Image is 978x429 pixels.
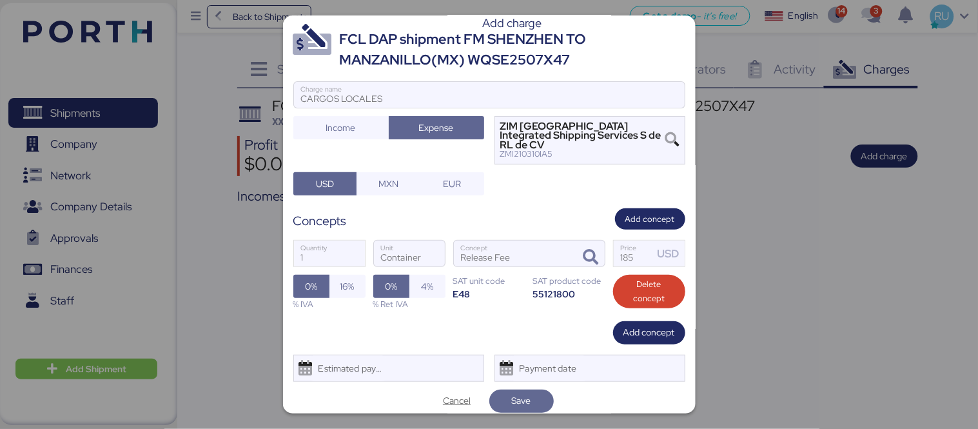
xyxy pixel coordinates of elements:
button: Income [293,116,389,139]
span: Cancel [443,393,471,408]
span: Add concept [625,212,675,226]
span: Income [326,120,356,135]
span: USD [316,176,334,192]
div: SAT unit code [453,275,525,287]
div: % IVA [293,298,366,310]
span: 0% [305,279,317,294]
div: FCL DAP shipment FM SHENZHEN TO MANZANILLO(MX) WQSE2507X47 [340,29,685,71]
button: MXN [357,172,420,195]
button: Add concept [613,321,685,344]
button: Save [489,390,554,413]
div: E48 [453,288,525,300]
span: 4% [421,279,433,294]
button: 0% [373,275,409,298]
span: Expense [419,120,454,135]
button: 16% [329,275,366,298]
span: MXN [378,176,398,192]
span: Delete concept [623,277,675,306]
div: % Ret IVA [373,298,445,310]
button: Delete concept [613,275,685,308]
button: Add concept [615,208,685,230]
span: 0% [385,279,397,294]
span: 16% [340,279,355,294]
button: Expense [389,116,484,139]
div: 55121800 [533,288,605,300]
span: Add concept [623,324,675,340]
div: SAT product code [533,275,605,287]
div: Add charge [340,17,685,29]
div: ZMI210310IA5 [500,150,665,159]
span: Save [512,393,531,408]
button: USD [293,172,357,195]
button: 4% [409,275,445,298]
span: EUR [443,176,461,192]
button: EUR [420,172,484,195]
button: 0% [293,275,329,298]
div: Concepts [293,212,347,230]
div: ZIM [GEOGRAPHIC_DATA] Integrated Shipping Services S de RL de CV [500,122,665,150]
button: Cancel [425,390,489,413]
